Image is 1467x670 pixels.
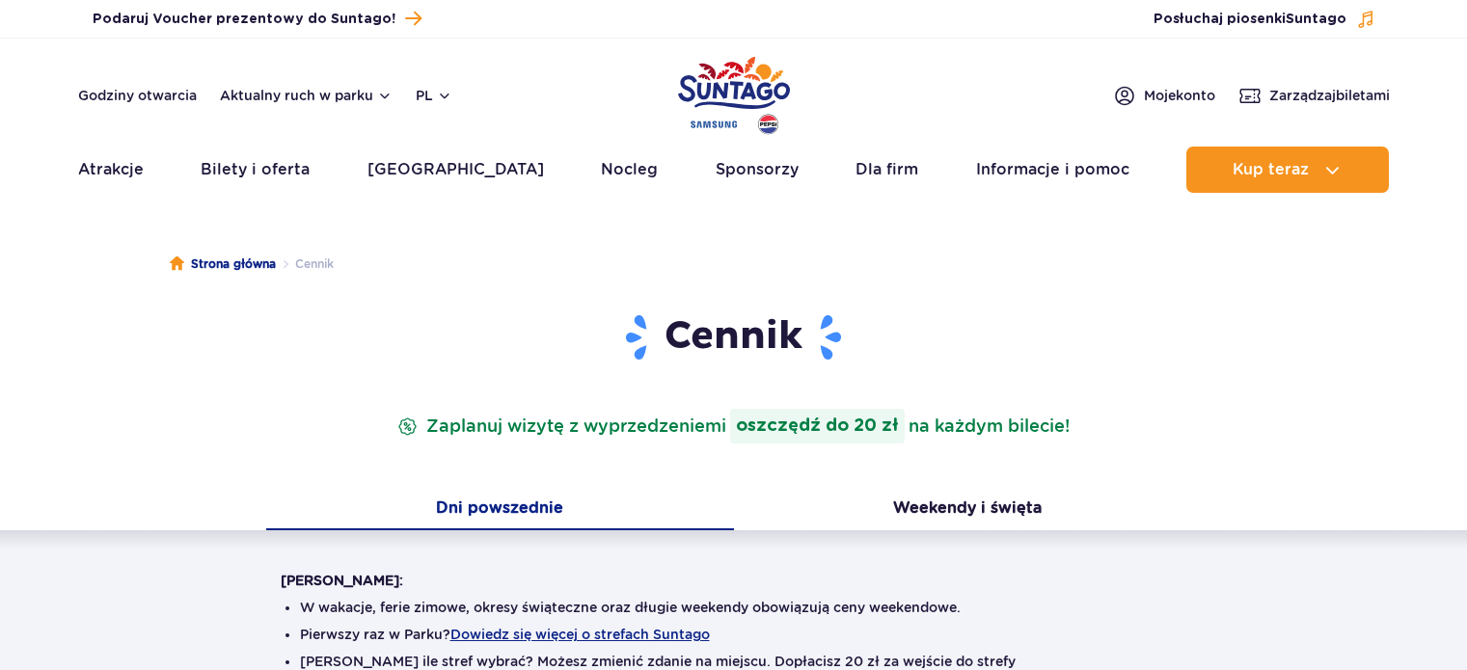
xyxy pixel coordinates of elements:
button: Weekendy i święta [734,490,1202,530]
a: Atrakcje [78,147,144,193]
a: Park of Poland [678,48,790,137]
button: Posłuchaj piosenkiSuntago [1154,10,1375,29]
a: Mojekonto [1113,84,1215,107]
strong: [PERSON_NAME]: [281,573,403,588]
li: W wakacje, ferie zimowe, okresy świąteczne oraz długie weekendy obowiązują ceny weekendowe. [300,598,1168,617]
a: Godziny otwarcia [78,86,197,105]
strong: oszczędź do 20 zł [730,409,905,443]
a: [GEOGRAPHIC_DATA] [367,147,544,193]
li: Cennik [276,255,334,274]
span: Posłuchaj piosenki [1154,10,1346,29]
span: Moje konto [1144,86,1215,105]
a: Dla firm [856,147,918,193]
a: Sponsorzy [716,147,799,193]
a: Strona główna [170,255,276,274]
a: Nocleg [601,147,658,193]
span: Podaruj Voucher prezentowy do Suntago! [93,10,395,29]
a: Podaruj Voucher prezentowy do Suntago! [93,6,421,32]
button: Dowiedz się więcej o strefach Suntago [450,627,710,642]
h1: Cennik [281,312,1187,362]
span: Zarządzaj biletami [1269,86,1390,105]
button: Dni powszednie [266,490,734,530]
a: Bilety i oferta [201,147,310,193]
a: Zarządzajbiletami [1238,84,1390,107]
span: Kup teraz [1233,161,1309,178]
p: Zaplanuj wizytę z wyprzedzeniem na każdym bilecie! [394,409,1073,443]
a: Informacje i pomoc [976,147,1129,193]
span: Suntago [1286,13,1346,26]
button: Aktualny ruch w parku [220,88,393,103]
li: Pierwszy raz w Parku? [300,625,1168,644]
button: Kup teraz [1186,147,1389,193]
button: pl [416,86,452,105]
